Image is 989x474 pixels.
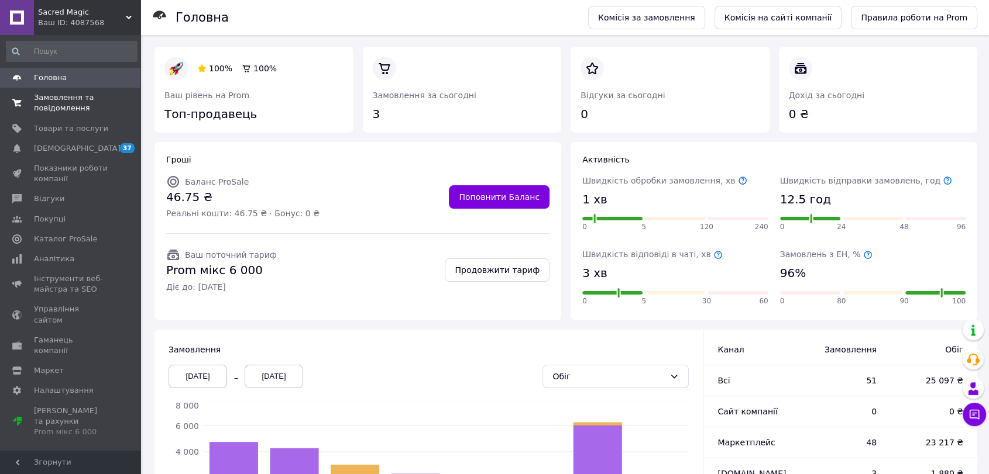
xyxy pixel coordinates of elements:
[166,207,320,219] span: Реальні кошти: 46.75 ₴ · Бонус: 0 ₴
[899,222,908,232] span: 48
[582,250,723,259] span: Швидкість відповіді в чаті, хв
[717,376,730,385] span: Всi
[34,234,97,244] span: Каталог ProSale
[34,304,108,325] span: Управління сайтом
[34,385,94,396] span: Налаштування
[588,6,705,29] a: Комісія за замовлення
[38,7,126,18] span: Sacred Magic
[34,72,67,83] span: Головна
[34,163,108,184] span: Показники роботи компанії
[185,250,277,260] span: Ваш поточний тариф
[957,222,966,232] span: 96
[34,123,108,134] span: Товари та послуги
[582,191,607,208] span: 1 хв
[900,375,963,386] span: 25 097 ₴
[900,437,963,448] span: 23 217 ₴
[34,335,108,356] span: Гаманець компанії
[34,193,64,204] span: Відгуки
[253,64,277,73] span: 100%
[582,155,630,164] span: Активність
[209,64,232,73] span: 100%
[780,296,785,306] span: 0
[809,344,877,355] span: Замовлення
[166,262,277,279] span: Prom мікс 6 000
[702,296,711,306] span: 30
[176,421,199,430] tspan: 6 000
[837,222,846,232] span: 24
[34,143,121,154] span: [DEMOGRAPHIC_DATA]
[582,296,587,306] span: 0
[166,155,191,164] span: Гроші
[552,370,665,383] div: Обіг
[641,296,646,306] span: 5
[445,258,550,282] a: Продовжити тариф
[6,41,138,62] input: Пошук
[176,401,199,410] tspan: 8 000
[166,189,320,206] span: 46.75 ₴
[837,296,846,306] span: 80
[120,143,135,153] span: 37
[780,222,785,232] span: 0
[899,296,908,306] span: 90
[38,18,140,28] div: Ваш ID: 4087568
[700,222,713,232] span: 120
[759,296,768,306] span: 60
[245,365,303,388] div: [DATE]
[780,250,873,259] span: Замовлень з ЕН, %
[185,177,249,186] span: Баланс ProSale
[34,274,108,295] span: Інструменти веб-майстра та SEO
[34,92,108,113] span: Замовлення та повідомлення
[169,365,227,388] div: [DATE]
[34,214,66,224] span: Покупці
[900,344,963,355] span: Обіг
[780,265,806,282] span: 96%
[952,296,966,306] span: 100
[809,437,877,448] span: 48
[34,365,64,376] span: Маркет
[963,403,986,426] button: Чат з покупцем
[169,345,221,354] span: Замовлення
[851,6,977,29] a: Правила роботи на Prom
[755,222,768,232] span: 240
[717,407,777,416] span: Сайт компанії
[582,176,747,185] span: Швидкість обробки замовлення, хв
[582,265,607,282] span: 3 хв
[809,375,877,386] span: 51
[449,185,550,209] a: Поповнити Баланс
[176,447,199,456] tspan: 4 000
[176,11,229,25] h1: Головна
[641,222,646,232] span: 5
[582,222,587,232] span: 0
[166,281,277,293] span: Діє до: [DATE]
[717,345,744,354] span: Канал
[809,406,877,417] span: 0
[34,254,74,264] span: Аналітика
[900,406,963,417] span: 0 ₴
[717,438,775,447] span: Маркетплейс
[715,6,842,29] a: Комісія на сайті компанії
[780,176,953,185] span: Швидкість відправки замовлень, год
[780,191,831,208] span: 12.5 год
[34,406,108,438] span: [PERSON_NAME] та рахунки
[34,427,108,437] div: Prom мікс 6 000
